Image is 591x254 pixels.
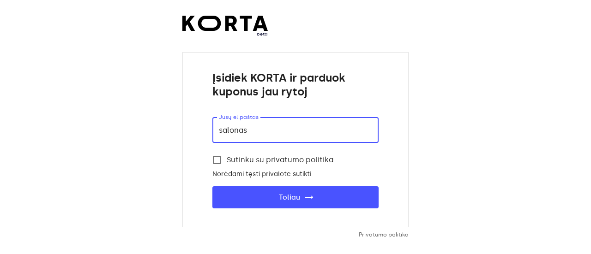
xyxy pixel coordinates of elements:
[212,170,379,179] p: Norėdami tęsti privalote sutikti
[304,192,314,202] span: trending_flat
[212,71,379,99] h1: Įsidiek KORTA ir parduok kuponus jau rytoj
[359,231,409,238] a: Privatumo politika
[227,191,364,203] span: Toliau
[182,31,268,37] span: beta
[182,16,268,37] a: beta
[227,154,333,165] span: Sutinku su privatumo politika
[212,186,379,208] button: Toliau
[182,16,268,31] img: Korta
